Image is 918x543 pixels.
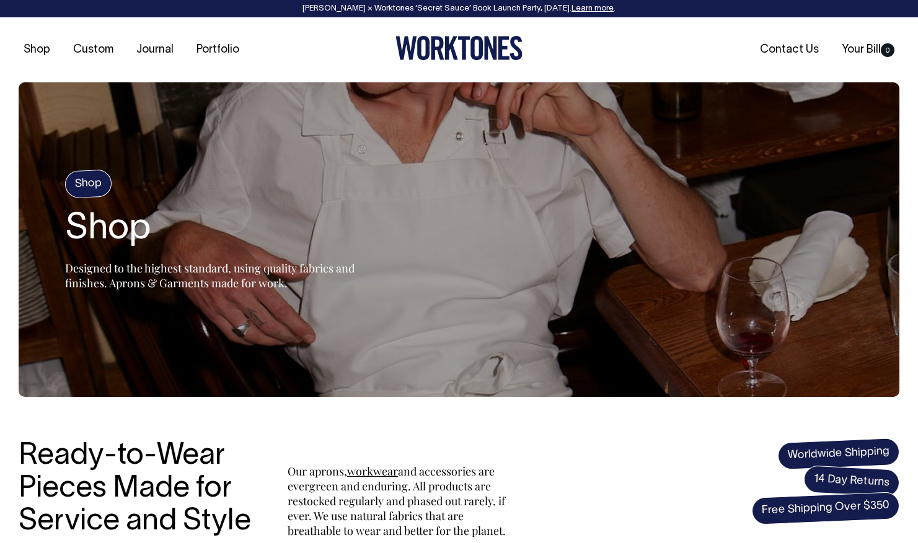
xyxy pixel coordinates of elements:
a: Your Bill0 [837,40,899,60]
span: Worldwide Shipping [777,438,900,470]
h2: Shop [65,210,375,250]
span: Free Shipping Over $350 [751,492,900,525]
a: Portfolio [192,40,244,60]
a: Custom [68,40,118,60]
a: workwear [347,464,398,479]
span: 14 Day Returns [803,465,900,497]
div: [PERSON_NAME] × Worktones ‘Secret Sauce’ Book Launch Party, [DATE]. . [12,4,906,13]
a: Journal [131,40,179,60]
span: Designed to the highest standard, using quality fabrics and finishes. Aprons & Garments made for ... [65,261,355,290]
span: 0 [881,43,894,57]
p: Our aprons, and accessories are evergreen and enduring. All products are restocked regularly and ... [288,464,511,538]
h4: Shop [64,170,112,199]
a: Contact Us [755,40,824,60]
a: Shop [19,40,55,60]
h3: Ready-to-Wear Pieces Made for Service and Style [19,440,260,538]
a: Learn more [572,5,614,12]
